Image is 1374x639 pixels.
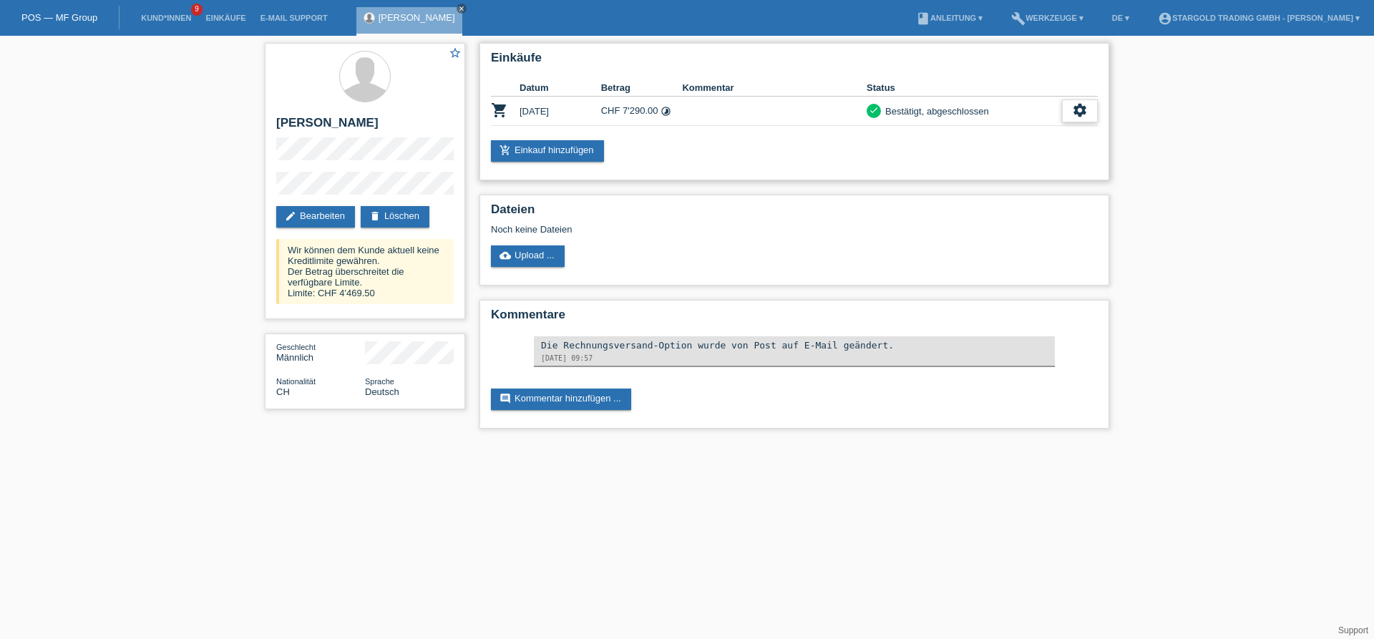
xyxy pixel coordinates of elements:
[491,308,1098,329] h2: Kommentare
[491,389,631,410] a: commentKommentar hinzufügen ...
[867,79,1062,97] th: Status
[276,206,355,228] a: editBearbeiten
[601,79,683,97] th: Betrag
[491,224,928,235] div: Noch keine Dateien
[869,105,879,115] i: check
[500,393,511,404] i: comment
[1011,11,1025,26] i: build
[276,386,290,397] span: Schweiz
[491,102,508,119] i: POSP00019914
[520,79,601,97] th: Datum
[191,4,203,16] span: 9
[1158,11,1172,26] i: account_circle
[276,341,365,363] div: Männlich
[449,47,462,62] a: star_border
[198,14,253,22] a: Einkäufe
[276,239,454,304] div: Wir können dem Kunde aktuell keine Kreditlimite gewähren. Der Betrag überschreitet die verfügbare...
[881,104,989,119] div: Bestätigt, abgeschlossen
[253,14,335,22] a: E-Mail Support
[491,140,604,162] a: add_shopping_cartEinkauf hinzufügen
[491,245,565,267] a: cloud_uploadUpload ...
[1105,14,1136,22] a: DE ▾
[520,97,601,126] td: [DATE]
[541,340,1048,351] div: Die Rechnungsversand-Option wurde von Post auf E-Mail geändert.
[909,14,990,22] a: bookAnleitung ▾
[449,47,462,59] i: star_border
[500,250,511,261] i: cloud_upload
[365,386,399,397] span: Deutsch
[369,210,381,222] i: delete
[500,145,511,156] i: add_shopping_cart
[682,79,867,97] th: Kommentar
[276,116,454,137] h2: [PERSON_NAME]
[491,51,1098,72] h2: Einkäufe
[661,106,671,117] i: Fixe Raten (48 Raten)
[276,377,316,386] span: Nationalität
[379,12,455,23] a: [PERSON_NAME]
[916,11,930,26] i: book
[134,14,198,22] a: Kund*innen
[276,343,316,351] span: Geschlecht
[285,210,296,222] i: edit
[1338,625,1368,635] a: Support
[1072,102,1088,118] i: settings
[491,203,1098,224] h2: Dateien
[365,377,394,386] span: Sprache
[1151,14,1367,22] a: account_circleStargold Trading GmbH - [PERSON_NAME] ▾
[1004,14,1091,22] a: buildWerkzeuge ▾
[601,97,683,126] td: CHF 7'290.00
[457,4,467,14] a: close
[458,5,465,12] i: close
[361,206,429,228] a: deleteLöschen
[21,12,97,23] a: POS — MF Group
[541,354,1048,362] div: [DATE] 09:57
